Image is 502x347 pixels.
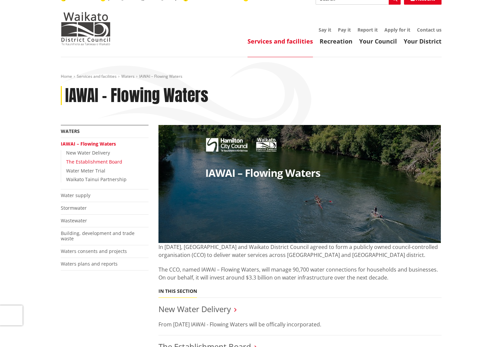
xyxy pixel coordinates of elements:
[338,27,351,33] a: Pay it
[158,289,197,294] h5: In this section
[66,176,127,182] a: Waikato Tainui Partnership
[61,261,118,267] a: Waters plans and reports
[66,150,110,156] a: New Water Delivery
[158,320,442,328] p: From [DATE] IAWAI - Flowing Waters will be offically incorporated.
[65,86,208,105] h1: IAWAI – Flowing Waters
[61,248,127,254] a: Waters consents and projects
[61,73,72,79] a: Home
[471,319,495,343] iframe: Messenger Launcher
[319,27,331,33] a: Say it
[320,37,352,45] a: Recreation
[121,73,135,79] a: Waters
[61,205,87,211] a: Stormwater
[158,125,441,243] img: 27080 HCC Website Banner V10
[158,266,442,282] p: The CCO, named IAWAI – Flowing Waters, will manage 90,700 water connections for households and bu...
[248,37,313,45] a: Services and facilities
[384,27,410,33] a: Apply for it
[404,37,442,45] a: Your District
[77,73,117,79] a: Services and facilities
[61,141,116,147] a: IAWAI – Flowing Waters
[139,73,182,79] span: IAWAI – Flowing Waters
[66,168,105,174] a: Water Meter Trial
[66,159,122,165] a: The Establishment Board
[61,12,111,45] img: Waikato District Council - Te Kaunihera aa Takiwaa o Waikato
[61,128,80,134] a: Waters
[61,74,442,79] nav: breadcrumb
[61,230,135,242] a: Building, development and trade waste
[158,303,231,314] a: New Water Delivery
[61,217,87,224] a: Wastewater
[417,27,442,33] a: Contact us
[61,192,90,198] a: Water supply
[357,27,378,33] a: Report it
[158,243,442,259] p: In [DATE], [GEOGRAPHIC_DATA] and Waikato District Council agreed to form a publicly owned council...
[359,37,397,45] a: Your Council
